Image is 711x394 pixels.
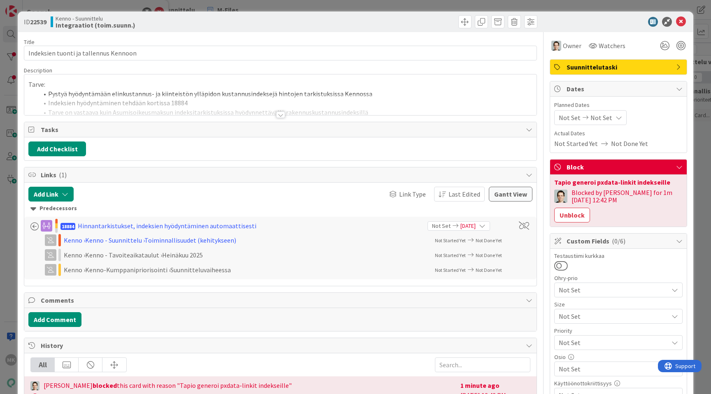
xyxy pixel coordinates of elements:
[435,357,530,372] input: Search...
[554,354,683,360] div: Osio
[399,189,426,199] span: Link Type
[41,341,522,350] span: History
[64,265,278,275] div: Kenno › Kenno-Kumppanipriorisointi › Suunnitteluvaiheessa
[435,252,466,258] span: Not Started Yet
[559,337,664,348] span: Not Set
[38,89,532,99] li: Pystyä hyödyntämään elinkustannus- ja kiinteistön ylläpidon kustannusindeksejä hintojen tarkistuk...
[56,22,135,28] b: Integraatiot (toim.suunn.)
[567,236,672,246] span: Custom Fields
[567,162,672,172] span: Block
[448,189,480,199] span: Last Edited
[78,221,256,231] div: Hinnantarkistukset, indeksien hyödyntäminen automaattisesti
[476,252,502,258] span: Not Done Yet
[56,15,135,22] span: Kenno - Suunnittelu
[590,113,612,123] span: Not Set
[28,141,86,156] button: Add Checklist
[28,187,74,202] button: Add Link
[17,1,37,11] span: Support
[567,62,672,72] span: Suunnittelutaski
[30,204,530,213] div: Predecessors
[30,381,39,390] img: TT
[559,364,668,374] span: Not Set
[563,41,581,51] span: Owner
[599,41,625,51] span: Watchers
[460,222,476,230] span: [DATE]
[64,250,278,260] div: Kenno › Kenno - Tavoiteaikataulut › Heinäkuu 2025
[554,129,683,138] span: Actual Dates
[554,208,590,222] button: Unblock
[24,46,537,60] input: type card name here...
[572,189,683,204] div: Blocked by [PERSON_NAME] for 1m [DATE] 12:42 PM
[64,235,278,245] div: Kenno › Kenno - Suunnittelu › Toiminnallisuudet (kehitykseen)
[554,253,683,259] div: Testaustiimi kurkkaa
[476,267,502,273] span: Not Done Yet
[24,17,46,27] span: ID
[435,267,466,273] span: Not Started Yet
[60,223,75,230] span: 18884
[567,84,672,94] span: Dates
[41,170,522,180] span: Links
[612,237,625,245] span: ( 0/6 )
[559,113,581,123] span: Not Set
[554,179,683,185] div: Tapio generoi pxdata-linkit indekseille
[489,187,532,202] button: Gantt View
[59,171,67,179] span: ( 1 )
[44,380,292,390] span: [PERSON_NAME] this card with reason "Tapio generoi pxdata-linkit indekseille"
[432,222,451,230] span: Not Set
[554,328,683,334] div: Priority
[93,381,117,389] b: blocked
[460,381,500,389] b: 1 minute ago
[554,301,683,307] div: Size
[554,380,683,386] div: Käyttöönottokriittisyys
[559,311,664,322] span: Not Set
[434,187,485,202] button: Last Edited
[28,312,81,327] button: Add Comment
[31,358,55,372] div: All
[554,190,567,203] img: TT
[611,139,648,148] span: Not Done Yet
[435,237,466,243] span: Not Started Yet
[554,101,683,109] span: Planned Dates
[41,125,522,134] span: Tasks
[551,41,561,51] img: TT
[24,67,52,74] span: Description
[24,38,35,46] label: Title
[476,237,502,243] span: Not Done Yet
[554,275,683,281] div: Ohry-prio
[41,295,522,305] span: Comments
[554,139,598,148] span: Not Started Yet
[30,18,46,26] b: 22539
[559,284,664,296] span: Not Set
[28,80,532,89] p: Tarve:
